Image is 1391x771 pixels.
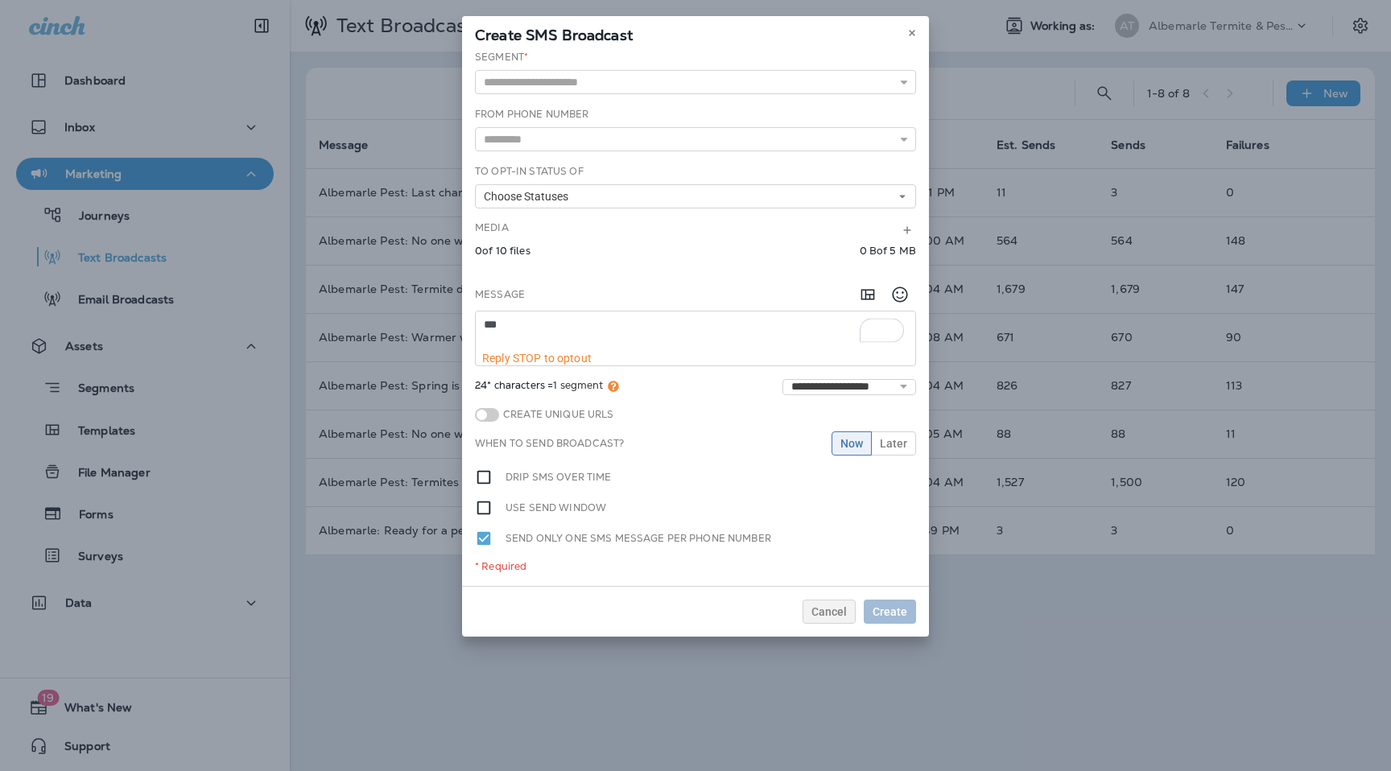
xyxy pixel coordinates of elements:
span: Choose Statuses [484,190,575,204]
label: From Phone Number [475,108,588,121]
span: Later [880,438,907,449]
label: Message [475,288,525,301]
label: Drip SMS over time [506,468,612,486]
span: Create [873,606,907,617]
button: Add in a premade template [852,278,884,311]
label: Use send window [506,499,606,517]
button: Select an emoji [884,278,916,311]
div: Create SMS Broadcast [462,16,929,50]
label: Send only one SMS message per phone number [506,530,771,547]
button: Now [832,431,872,456]
textarea: To enrich screen reader interactions, please activate Accessibility in Grammarly extension settings [476,311,915,352]
div: * Required [475,560,916,573]
button: Create [864,600,916,624]
button: Cancel [803,600,856,624]
span: 24* characters = [475,379,619,395]
button: Later [871,431,916,456]
button: Choose Statuses [475,184,916,208]
label: When to send broadcast? [475,437,624,450]
label: Create Unique URLs [499,408,614,421]
label: Media [475,221,509,234]
label: To Opt-In Status of [475,165,584,178]
label: Segment [475,51,528,64]
p: 0 B of 5 MB [860,245,916,258]
span: Reply STOP to optout [482,352,592,365]
span: 1 segment [553,378,603,392]
p: 0 of 10 files [475,245,530,258]
span: Now [840,438,863,449]
span: Cancel [811,606,847,617]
